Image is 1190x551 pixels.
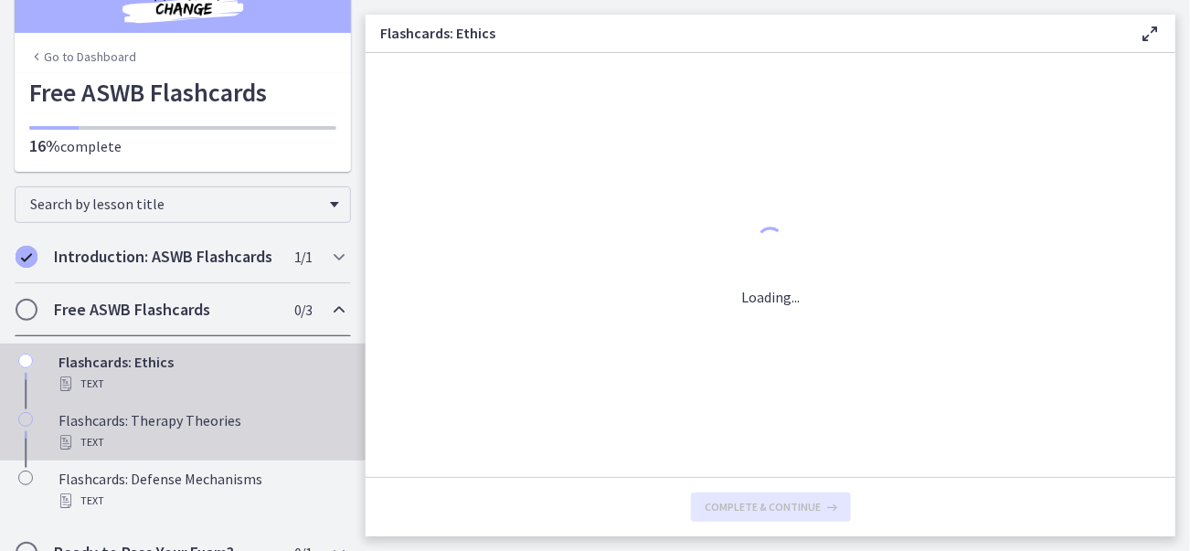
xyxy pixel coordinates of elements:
h3: Flashcards: Ethics [380,22,1110,44]
div: Flashcards: Defense Mechanisms [58,468,344,512]
span: 0 / 3 [294,299,312,321]
div: Text [58,431,344,453]
h2: Free ASWB Flashcards [54,299,277,321]
span: 1 / 1 [294,246,312,268]
h1: Free ASWB Flashcards [29,73,336,111]
span: 16% [29,135,60,156]
h2: Introduction: ASWB Flashcards [54,246,277,268]
div: Text [58,490,344,512]
div: 1 [741,222,800,264]
p: Loading... [741,286,800,308]
i: Completed [16,246,37,268]
span: Complete & continue [706,500,822,514]
div: Flashcards: Ethics [58,351,344,395]
div: Search by lesson title [15,186,351,223]
p: complete [29,135,336,157]
div: Text [58,373,344,395]
span: Search by lesson title [30,195,321,213]
button: Complete & continue [691,493,851,522]
a: Go to Dashboard [29,48,136,66]
div: Flashcards: Therapy Theories [58,409,344,453]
